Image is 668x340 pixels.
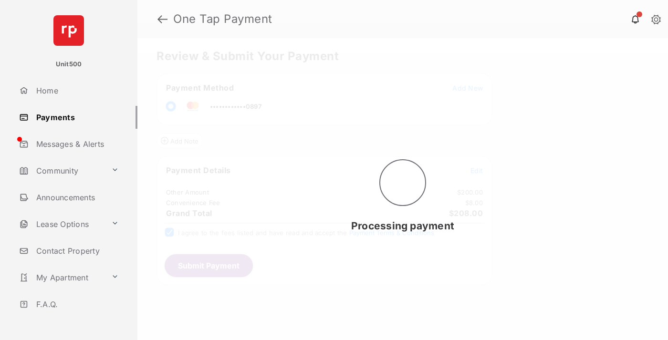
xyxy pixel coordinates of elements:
[15,106,137,129] a: Payments
[15,293,137,316] a: F.A.Q.
[56,60,82,69] p: Unit500
[15,133,137,155] a: Messages & Alerts
[15,266,107,289] a: My Apartment
[173,13,272,25] strong: One Tap Payment
[53,15,84,46] img: svg+xml;base64,PHN2ZyB4bWxucz0iaHR0cDovL3d3dy53My5vcmcvMjAwMC9zdmciIHdpZHRoPSI2NCIgaGVpZ2h0PSI2NC...
[15,213,107,236] a: Lease Options
[15,239,137,262] a: Contact Property
[351,220,454,232] span: Processing payment
[15,186,137,209] a: Announcements
[15,159,107,182] a: Community
[15,79,137,102] a: Home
